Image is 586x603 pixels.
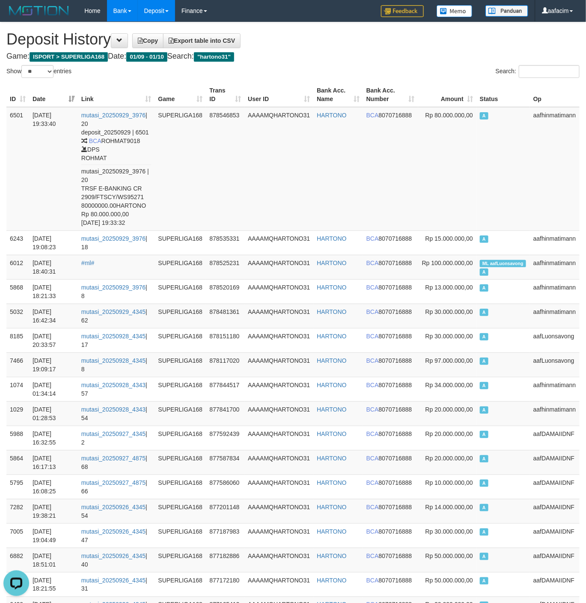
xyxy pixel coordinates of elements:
[363,255,418,279] td: 8070716888
[530,377,580,401] td: aafhinmatimann
[317,284,347,291] a: HARTONO
[78,304,155,328] td: | 62
[366,552,379,559] span: BCA
[6,523,29,548] td: 7005
[476,83,530,107] th: Status
[425,479,473,486] span: Rp 10.000.000,00
[480,260,526,267] span: Manually Linked by aafLuonsavong
[530,523,580,548] td: aafDAMAIIDNF
[29,279,78,304] td: [DATE] 18:21:33
[480,382,488,389] span: Approved
[480,309,488,316] span: Approved
[317,528,347,535] a: HARTONO
[155,401,206,426] td: SUPERLIGA168
[29,426,78,450] td: [DATE] 16:32:55
[138,37,158,44] span: Copy
[244,450,313,475] td: AAAAMQHARTONO31
[206,523,244,548] td: 877187983
[530,304,580,328] td: aafhinmatimann
[480,358,488,365] span: Approved
[244,328,313,352] td: AAAAMQHARTONO31
[363,499,418,523] td: 8070716888
[530,572,580,597] td: aafDAMAIIDNF
[81,552,146,559] a: mutasi_20250926_4345
[78,328,155,352] td: | 17
[21,65,54,78] select: Showentries
[317,430,347,437] a: HARTONO
[81,455,146,462] a: mutasi_20250927_4875
[78,548,155,572] td: | 40
[425,552,473,559] span: Rp 50.000.000,00
[425,333,473,340] span: Rp 30.000.000,00
[244,230,313,255] td: AAAAMQHARTONO31
[206,255,244,279] td: 878525231
[317,479,347,486] a: HARTONO
[366,406,379,413] span: BCA
[366,430,379,437] span: BCA
[244,572,313,597] td: AAAAMQHARTONO31
[81,430,146,437] a: mutasi_20250927_4345
[6,230,29,255] td: 6243
[317,552,347,559] a: HARTONO
[81,260,94,266] a: #ml#
[3,3,29,29] button: Open LiveChat chat widget
[78,572,155,597] td: | 31
[206,352,244,377] td: 878117020
[155,83,206,107] th: Game: activate to sort column ascending
[437,5,473,17] img: Button%20Memo.svg
[530,83,580,107] th: Op
[81,308,146,315] a: mutasi_20250929_4345
[81,577,146,584] a: mutasi_20250926_4345
[530,255,580,279] td: aafhinmatimann
[366,260,379,266] span: BCA
[480,504,488,511] span: Approved
[425,308,473,315] span: Rp 30.000.000,00
[155,450,206,475] td: SUPERLIGA168
[363,107,418,231] td: 8070716888
[425,284,473,291] span: Rp 13.000.000,00
[81,406,146,413] a: mutasi_20250928_4343
[425,235,473,242] span: Rp 15.000.000,00
[425,528,473,535] span: Rp 30.000.000,00
[155,499,206,523] td: SUPERLIGA168
[6,65,71,78] label: Show entries
[6,450,29,475] td: 5864
[363,83,418,107] th: Bank Acc. Number: activate to sort column ascending
[29,304,78,328] td: [DATE] 16:42:34
[317,260,347,266] a: HARTONO
[81,528,146,535] a: mutasi_20250926_4345
[155,426,206,450] td: SUPERLIGA168
[425,382,473,388] span: Rp 34.000.000,00
[206,279,244,304] td: 878520169
[244,279,313,304] td: AAAAMQHARTONO31
[6,475,29,499] td: 5795
[78,499,155,523] td: | 54
[6,83,29,107] th: ID: activate to sort column ascending
[244,523,313,548] td: AAAAMQHARTONO31
[530,328,580,352] td: aafLuonsavong
[206,548,244,572] td: 877182886
[317,308,347,315] a: HARTONO
[244,499,313,523] td: AAAAMQHARTONO31
[317,504,347,510] a: HARTONO
[29,572,78,597] td: [DATE] 18:21:55
[530,426,580,450] td: aafDAMAIIDNF
[480,406,488,414] span: Approved
[366,479,379,486] span: BCA
[530,450,580,475] td: aafDAMAIIDNF
[317,333,347,340] a: HARTONO
[81,112,146,119] a: mutasi_20250929_3976
[78,352,155,377] td: | 8
[6,328,29,352] td: 8185
[30,52,108,62] span: ISPORT > SUPERLIGA168
[480,269,488,276] span: Approved
[78,426,155,450] td: | 2
[6,4,71,17] img: MOTION_logo.png
[6,255,29,279] td: 6012
[244,255,313,279] td: AAAAMQHARTONO31
[6,377,29,401] td: 1074
[480,236,488,243] span: Approved
[363,279,418,304] td: 8070716888
[422,260,473,266] span: Rp 100.000.000,00
[206,230,244,255] td: 878535331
